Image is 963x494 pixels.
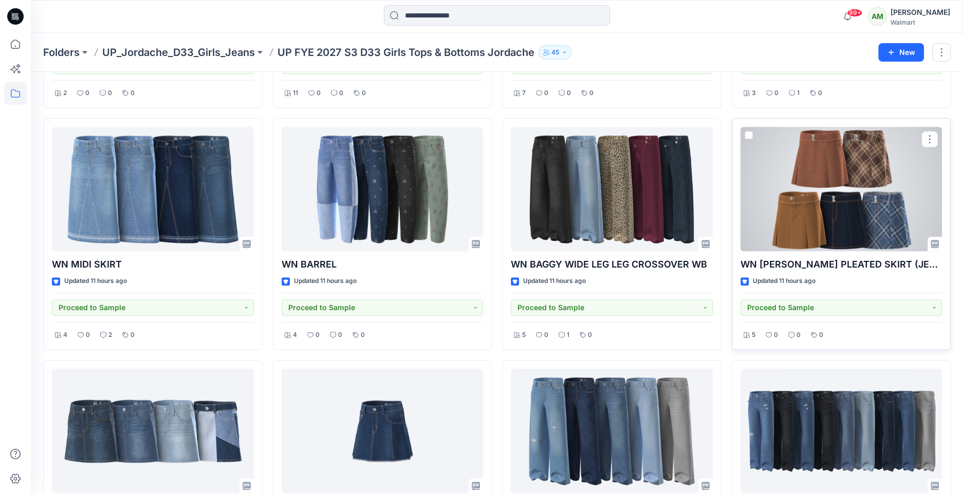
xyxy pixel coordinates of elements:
[131,330,135,340] p: 0
[891,18,950,26] div: Walmart
[511,127,713,251] a: WN BAGGY WIDE LEG LEG CROSSOVER WB
[878,43,924,62] button: New
[818,88,822,99] p: 0
[539,45,572,60] button: 45
[740,257,942,272] p: WN [PERSON_NAME] PLEATED SKIRT (JERSEY SHORTS)
[108,330,112,340] p: 2
[797,330,801,340] p: 0
[544,88,548,99] p: 0
[362,88,366,99] p: 0
[523,276,586,287] p: Updated 11 hours ago
[891,6,950,18] div: [PERSON_NAME]
[740,127,942,251] a: WN ALINE PLEATED SKIRT (JERSEY SHORTS)
[282,127,484,251] a: WN BARREL
[752,88,756,99] p: 3
[361,330,365,340] p: 0
[63,330,67,340] p: 4
[868,7,886,26] div: AM
[294,276,357,287] p: Updated 11 hours ago
[339,88,343,99] p: 0
[85,88,89,99] p: 0
[544,330,548,340] p: 0
[774,88,779,99] p: 0
[589,88,594,99] p: 0
[86,330,90,340] p: 0
[819,330,823,340] p: 0
[282,257,484,272] p: WN BARREL
[52,127,254,251] a: WN MIDI SKIRT
[102,45,255,60] a: UP_Jordache_D33_Girls_Jeans
[108,88,112,99] p: 0
[753,276,816,287] p: Updated 11 hours ago
[131,88,135,99] p: 0
[511,369,713,493] a: WN BASIC HIGH RISE WIDE LEG
[277,45,534,60] p: UP FYE 2027 S3 D33 Girls Tops & Bottoms Jordache
[316,330,320,340] p: 0
[293,88,298,99] p: 11
[52,257,254,272] p: WN MIDI SKIRT
[588,330,592,340] p: 0
[282,369,484,493] a: WM SEAMED SKATOR SKIRT
[752,330,755,340] p: 5
[63,88,67,99] p: 2
[293,330,297,340] p: 4
[567,330,569,340] p: 1
[847,9,862,17] span: 99+
[52,369,254,493] a: WN 5 PKT SKIRT
[774,330,778,340] p: 0
[338,330,342,340] p: 0
[522,88,526,99] p: 7
[317,88,321,99] p: 0
[64,276,127,287] p: Updated 11 hours ago
[740,369,942,493] a: WN BASIC MID RISE STRAIGHT - RIGID
[551,47,559,58] p: 45
[43,45,80,60] a: Folders
[522,330,526,340] p: 5
[567,88,571,99] p: 0
[511,257,713,272] p: WN BAGGY WIDE LEG LEG CROSSOVER WB
[797,88,800,99] p: 1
